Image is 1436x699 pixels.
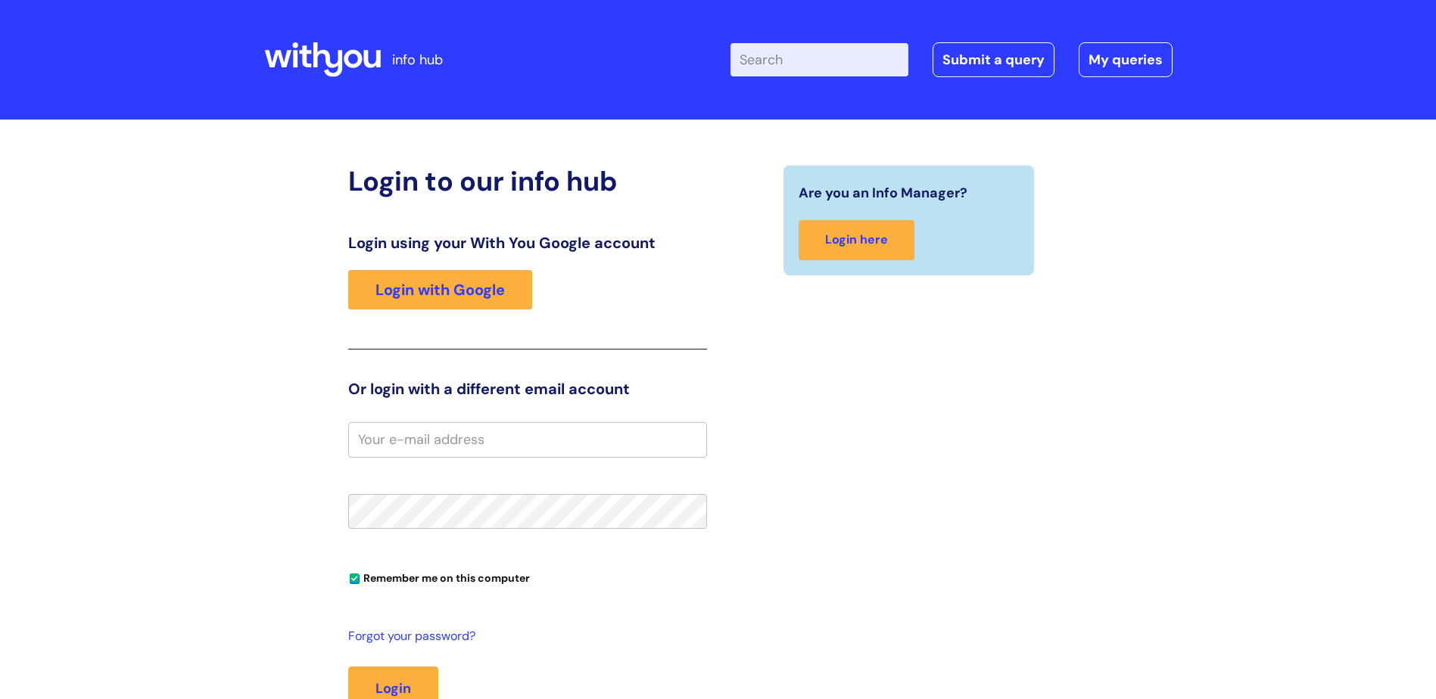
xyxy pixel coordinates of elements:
a: Login here [799,220,914,260]
a: Forgot your password? [348,626,699,648]
a: My queries [1079,42,1173,77]
div: You can uncheck this option if you're logging in from a shared device [348,565,707,589]
input: Remember me on this computer [350,574,360,584]
h3: Or login with a different email account [348,380,707,398]
a: Submit a query [933,42,1054,77]
h2: Login to our info hub [348,165,707,197]
h3: Login using your With You Google account [348,234,707,252]
span: Are you an Info Manager? [799,181,967,205]
input: Search [730,43,908,76]
p: info hub [392,48,443,72]
a: Login with Google [348,270,532,309]
label: Remember me on this computer [348,568,530,585]
input: Your e-mail address [348,422,707,457]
